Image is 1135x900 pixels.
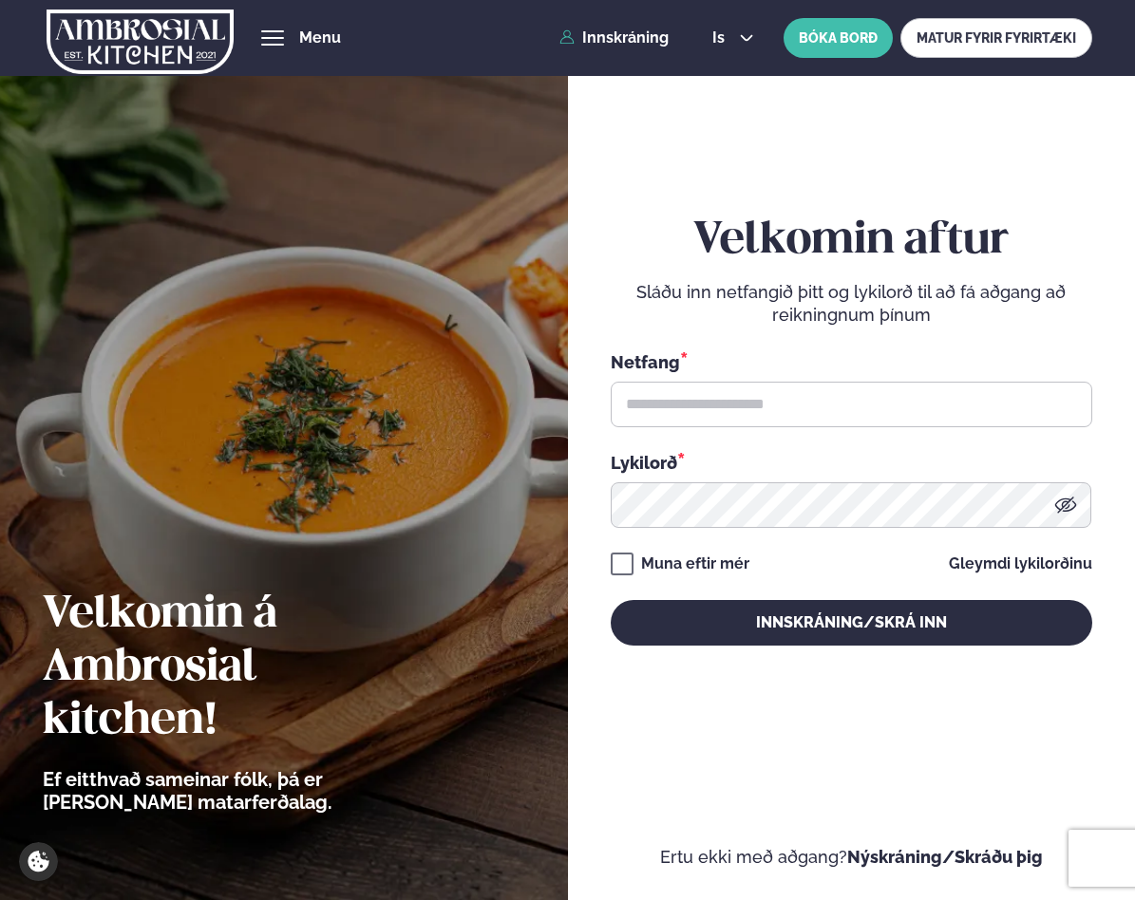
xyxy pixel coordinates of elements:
button: is [697,30,768,46]
img: logo [47,3,234,81]
a: Cookie settings [19,842,58,881]
button: Innskráning/Skrá inn [611,600,1092,646]
h2: Velkomin aftur [611,215,1092,268]
div: Netfang [611,349,1092,374]
button: hamburger [261,27,284,49]
a: Nýskráning/Skráðu þig [847,847,1043,867]
p: Ertu ekki með aðgang? [611,846,1092,869]
button: BÓKA BORÐ [784,18,893,58]
a: Innskráning [559,29,669,47]
div: Lykilorð [611,450,1092,475]
h2: Velkomin á Ambrosial kitchen! [43,589,437,748]
span: is [712,30,730,46]
a: Gleymdi lykilorðinu [949,556,1092,572]
a: MATUR FYRIR FYRIRTÆKI [900,18,1092,58]
p: Sláðu inn netfangið þitt og lykilorð til að fá aðgang að reikningnum þínum [611,281,1092,327]
p: Ef eitthvað sameinar fólk, þá er [PERSON_NAME] matarferðalag. [43,768,437,814]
